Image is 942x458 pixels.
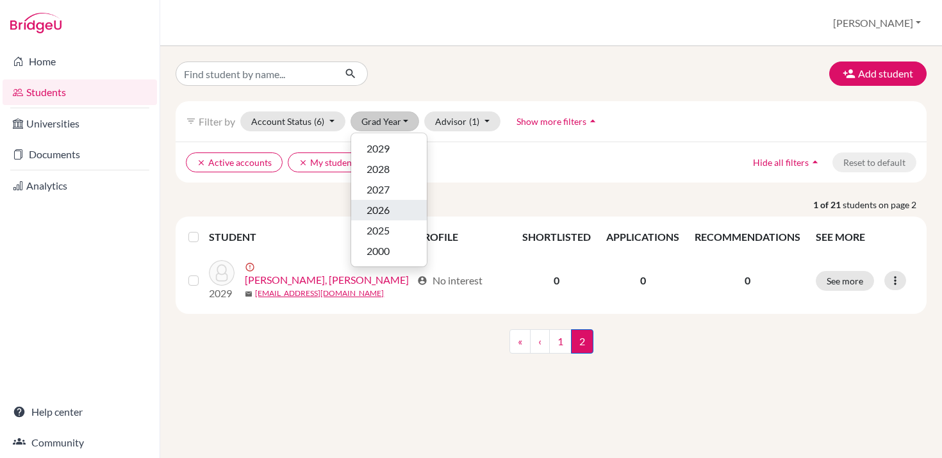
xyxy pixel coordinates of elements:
[351,159,427,179] button: 2028
[197,158,206,167] i: clear
[240,111,345,131] button: Account Status(6)
[288,152,370,172] button: clearMy students
[3,399,157,425] a: Help center
[516,116,586,127] span: Show more filters
[3,111,157,136] a: Universities
[186,116,196,126] i: filter_list
[515,222,599,252] th: SHORTLISTED
[417,273,483,288] div: No interest
[314,116,324,127] span: (6)
[424,111,500,131] button: Advisor(1)
[367,243,390,259] span: 2000
[255,288,384,299] a: [EMAIL_ADDRESS][DOMAIN_NAME]
[549,329,572,354] a: 1
[351,241,427,261] button: 2000
[509,329,593,364] nav: ...
[829,61,927,86] button: Add student
[367,161,390,177] span: 2028
[209,260,235,286] img: Sidya, Nagi
[409,222,515,252] th: PROFILE
[3,142,157,167] a: Documents
[742,152,832,172] button: Hide all filtersarrow_drop_up
[367,202,390,218] span: 2026
[506,111,610,131] button: Show more filtersarrow_drop_up
[813,198,843,211] strong: 1 of 21
[351,200,427,220] button: 2026
[367,141,390,156] span: 2029
[186,152,283,172] button: clearActive accounts
[816,271,874,291] button: See more
[827,11,927,35] button: [PERSON_NAME]
[351,138,427,159] button: 2029
[351,179,427,200] button: 2027
[245,290,252,298] span: mail
[843,198,927,211] span: students on page 2
[351,220,427,241] button: 2025
[299,158,308,167] i: clear
[245,272,409,288] a: [PERSON_NAME], [PERSON_NAME]
[209,286,235,301] p: 2029
[3,430,157,455] a: Community
[245,262,258,272] span: error_outline
[351,111,420,131] button: Grad Year
[417,275,427,286] span: account_circle
[469,116,479,127] span: (1)
[599,252,687,309] td: 0
[3,173,157,199] a: Analytics
[367,182,390,197] span: 2027
[809,156,822,168] i: arrow_drop_up
[808,222,921,252] th: SEE MORE
[832,152,916,172] button: Reset to default
[367,223,390,238] span: 2025
[753,157,809,168] span: Hide all filters
[571,329,593,354] span: 2
[687,222,808,252] th: RECOMMENDATIONS
[509,329,531,354] a: «
[586,115,599,127] i: arrow_drop_up
[3,49,157,74] a: Home
[3,79,157,105] a: Students
[176,61,335,86] input: Find student by name...
[199,115,235,127] span: Filter by
[351,133,427,267] div: Grad Year
[209,222,409,252] th: STUDENT
[530,329,550,354] a: ‹
[599,222,687,252] th: APPLICATIONS
[515,252,599,309] td: 0
[695,273,800,288] p: 0
[10,13,62,33] img: Bridge-U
